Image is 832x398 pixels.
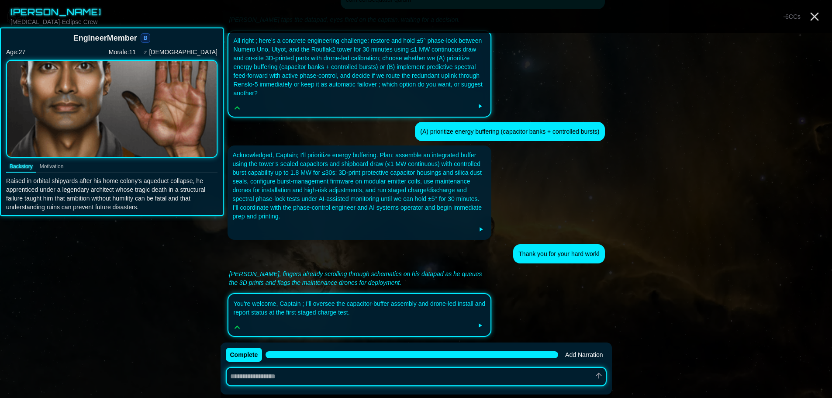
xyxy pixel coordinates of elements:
[475,101,485,111] button: Play
[6,48,25,56] p: Age: 27
[10,7,101,17] span: [PERSON_NAME]
[475,320,485,331] button: Play
[6,177,217,211] p: Raised in orbital shipyards after his home colony's aqueduct collapse, he apprenticed under a leg...
[6,60,217,158] img: Colin Rourke
[476,224,486,235] button: Play
[10,18,97,25] span: [MEDICAL_DATA]-Eclipse Crew
[226,348,262,362] button: Complete
[780,10,804,23] button: -6CCs
[233,151,487,221] div: Acknowledged, Captain; I'll prioritize energy buffering. Plan: assemble an integrated buffer usin...
[6,161,36,173] button: Backstory
[808,10,822,24] a: Close
[518,249,599,258] div: Thank you for your hard workl
[420,127,599,136] div: (A) prioritize energy buffering (capacitor banks + controlled bursts)
[143,48,217,56] p: ♂ [DEMOGRAPHIC_DATA]
[109,48,136,56] p: Morale: 11
[73,32,137,44] h2: Engineer Member
[36,161,67,173] button: Motivation
[234,36,486,97] div: All right ; here’s a concrete engineering challenge: restore and hold ±5° phase-lock between Nume...
[141,33,151,43] span: B
[562,349,606,361] button: Add Narration
[234,299,486,317] div: You're welcome, Captain ; I'll oversee the capacitor-buffer assembly and drone-led install and re...
[229,270,490,287] div: [PERSON_NAME], fingers already scrolling through schematics on his datapad as he queues the 3D pr...
[783,13,801,20] span: -6 CCs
